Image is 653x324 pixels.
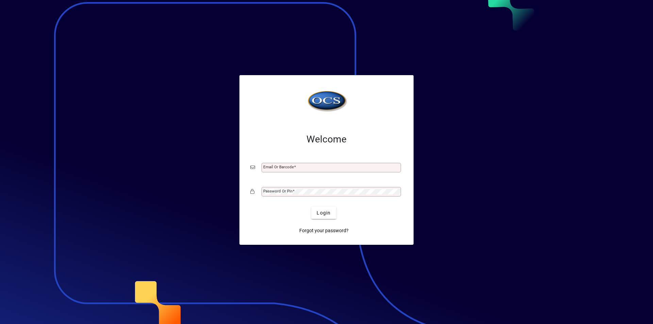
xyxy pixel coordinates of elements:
button: Login [311,207,336,219]
mat-label: Email or Barcode [263,165,294,169]
h2: Welcome [250,134,403,145]
span: Login [317,209,331,217]
mat-label: Password or Pin [263,189,292,193]
a: Forgot your password? [297,224,351,237]
span: Forgot your password? [299,227,349,234]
